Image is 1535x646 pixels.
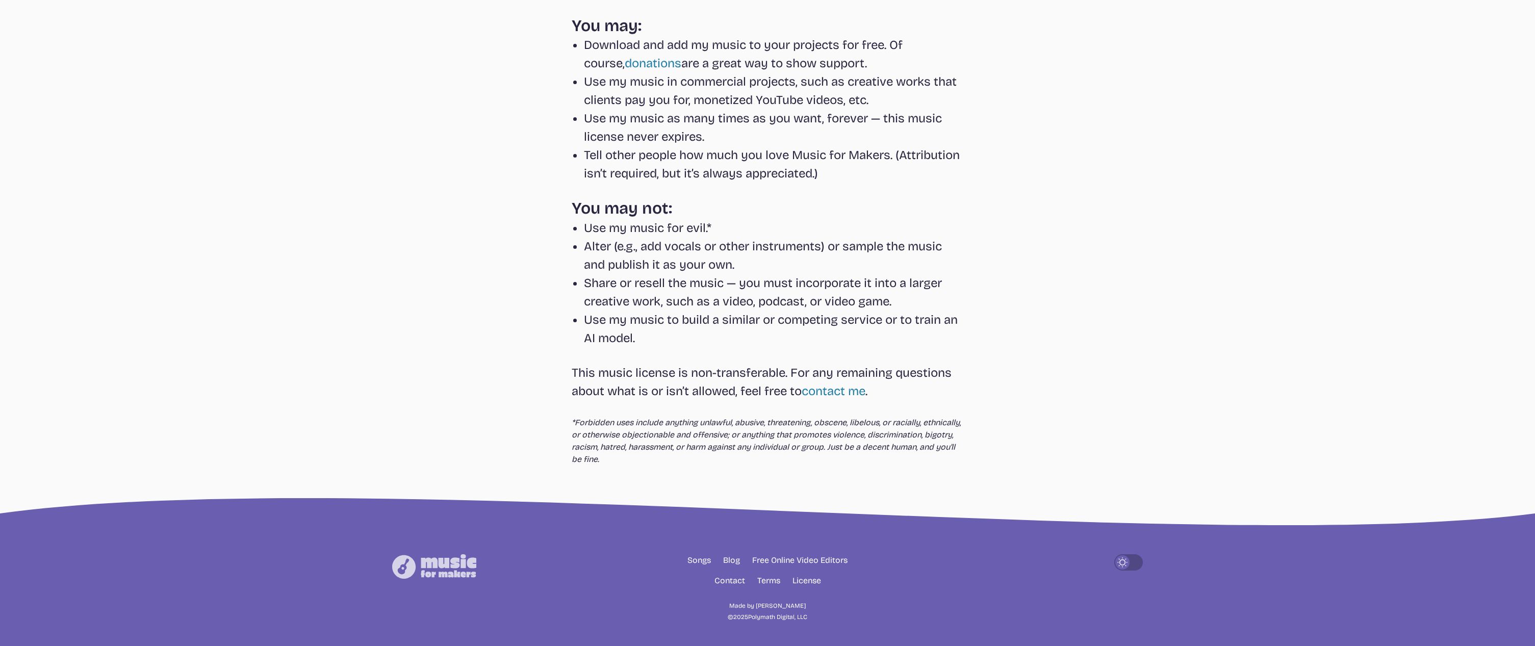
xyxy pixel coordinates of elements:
[757,575,780,587] a: Terms
[584,36,963,72] li: Download and add my music to your projects for free. Of course, are a great way to show support.
[584,109,963,146] li: Use my music as many times as you want, forever — this music license never expires.
[584,311,963,347] li: Use my music to build a similar or competing service or to train an AI model.
[625,56,681,70] a: donations
[728,613,807,621] span: © 2025 Polymath Digital, LLC
[752,554,848,566] a: Free Online Video Editors
[572,417,963,466] p: *Forbidden uses include anything unlawful, abusive, threatening, obscene, libelous, or racially, ...
[584,237,963,274] li: Alter (e.g., add vocals or other instruments) or sample the music and publish it as your own.
[584,219,963,237] li: Use my music for evil.*
[714,575,745,587] a: Contact
[792,575,821,587] a: License
[572,16,963,36] h3: You may:
[584,72,963,109] li: Use my music in commercial projects, such as creative works that clients pay you for, monetized Y...
[729,601,806,610] a: Made by [PERSON_NAME]
[584,146,963,183] li: Tell other people how much you love Music for Makers. (Attribution isn’t required, but it’s alway...
[723,554,740,566] a: Blog
[392,554,476,579] img: Music for Makers logo
[572,364,963,400] p: This music license is non-transferable. For any remaining questions about what is or isn’t allowe...
[572,199,963,218] h3: You may not:
[802,384,865,398] a: contact me
[584,274,963,311] li: Share or resell the music — you must incorporate it into a larger creative work, such as a video,...
[687,554,711,566] a: Songs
